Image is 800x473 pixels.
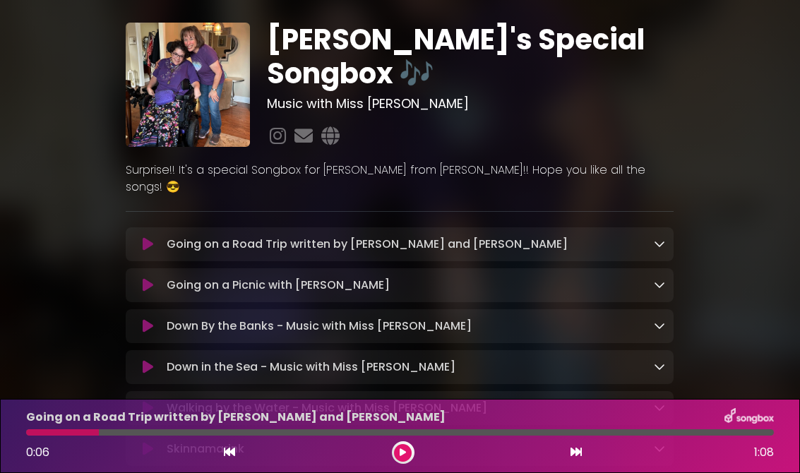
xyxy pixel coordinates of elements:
[267,96,674,112] h3: Music with Miss [PERSON_NAME]
[267,23,674,90] h1: [PERSON_NAME]'s Special Songbox 🎶
[754,444,774,461] span: 1:08
[126,23,250,147] img: DpsALNU4Qse55zioNQQO
[26,409,446,426] p: Going on a Road Trip written by [PERSON_NAME] and [PERSON_NAME]
[167,359,455,376] p: Down in the Sea - Music with Miss [PERSON_NAME]
[26,444,49,460] span: 0:06
[167,318,472,335] p: Down By the Banks - Music with Miss [PERSON_NAME]
[126,162,674,196] p: Surprise!! It's a special Songbox for [PERSON_NAME] from [PERSON_NAME]!! Hope you like all the so...
[724,408,774,426] img: songbox-logo-white.png
[167,277,390,294] p: Going on a Picnic with [PERSON_NAME]
[167,236,568,253] p: Going on a Road Trip written by [PERSON_NAME] and [PERSON_NAME]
